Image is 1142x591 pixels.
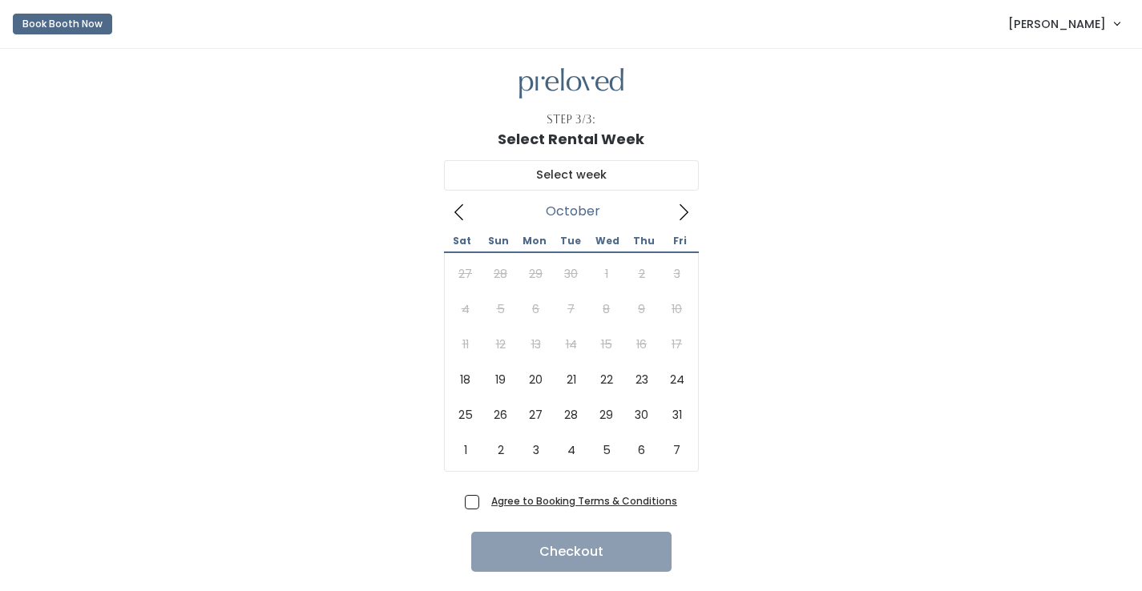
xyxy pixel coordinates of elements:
[516,236,552,246] span: Mon
[519,397,554,432] span: October 27, 2025
[480,236,516,246] span: Sun
[498,131,644,147] h1: Select Rental Week
[546,208,600,215] span: October
[624,397,660,432] span: October 30, 2025
[554,432,589,468] span: November 4, 2025
[547,111,595,128] div: Step 3/3:
[589,362,624,397] span: October 22, 2025
[1008,15,1106,33] span: [PERSON_NAME]
[444,236,480,246] span: Sat
[624,362,660,397] span: October 23, 2025
[13,14,112,34] button: Book Booth Now
[554,362,589,397] span: October 21, 2025
[519,362,554,397] span: October 20, 2025
[660,362,695,397] span: October 24, 2025
[448,432,483,468] span: November 1, 2025
[519,432,554,468] span: November 3, 2025
[491,494,677,508] a: Agree to Booking Terms & Conditions
[483,362,519,397] span: October 19, 2025
[662,236,698,246] span: Fri
[519,68,623,99] img: preloved logo
[589,236,625,246] span: Wed
[992,6,1136,41] a: [PERSON_NAME]
[483,397,519,432] span: October 26, 2025
[589,397,624,432] span: October 29, 2025
[471,532,672,572] button: Checkout
[444,160,699,191] input: Select week
[554,397,589,432] span: October 28, 2025
[660,432,695,468] span: November 7, 2025
[483,432,519,468] span: November 2, 2025
[448,397,483,432] span: October 25, 2025
[626,236,662,246] span: Thu
[553,236,589,246] span: Tue
[624,432,660,468] span: November 6, 2025
[448,362,483,397] span: October 18, 2025
[660,397,695,432] span: October 31, 2025
[589,432,624,468] span: November 5, 2025
[13,6,112,42] a: Book Booth Now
